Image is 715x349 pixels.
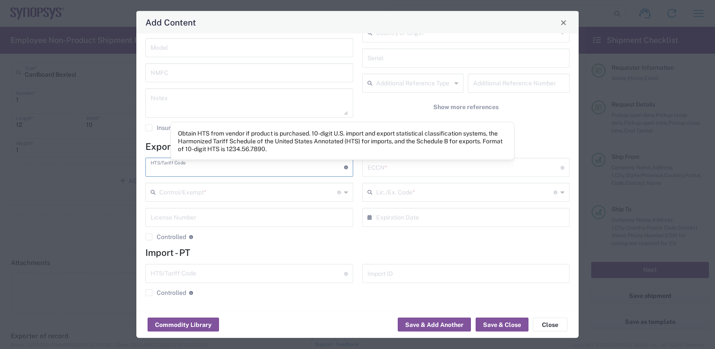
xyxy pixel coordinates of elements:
[145,234,186,241] label: Controlled
[557,16,570,29] button: Close
[145,125,184,132] label: Insurance
[178,129,508,153] div: Obtain HTS from vendor if product is purchased. 10-digit U.S. import and export statistical class...
[145,16,196,29] h4: Add Content
[398,318,471,332] button: Save & Add Another
[533,318,567,332] button: Close
[145,247,570,258] h4: Import - PT
[145,141,570,152] h4: Export - US
[148,318,219,332] button: Commodity Library
[433,103,499,111] span: Show more references
[476,318,528,332] button: Save & Close
[145,290,186,297] label: Controlled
